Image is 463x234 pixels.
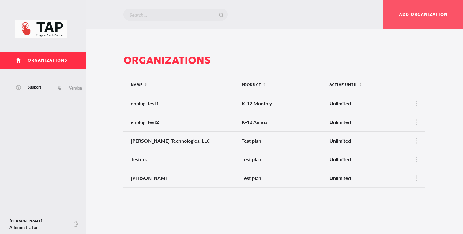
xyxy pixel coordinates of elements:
td: Unlimited [325,131,401,150]
td: K-12 Annual [237,113,325,131]
span: Active until [329,83,357,87]
span: Product [242,83,261,87]
span: [PERSON_NAME] Technologies, LLC [131,138,210,144]
span: Test plan [242,138,261,144]
td: Unlimited [325,94,401,113]
a: Support [15,84,41,91]
span: Name [131,83,143,87]
span: Unlimited [329,138,351,144]
td: enplug_test1 [123,94,237,113]
span: enplug_test1 [131,101,159,106]
span: Unlimited [329,175,351,181]
span: [PERSON_NAME] [131,175,170,181]
div: Administrator [9,224,60,230]
span: Test plan [242,156,261,162]
td: Unlimited [325,113,401,131]
td: Test plan [237,169,325,187]
div: [PERSON_NAME] [9,218,60,224]
span: Unlimited [329,156,351,162]
span: Test plan [242,175,261,181]
span: K-12 Monthly [242,101,272,106]
span: enplug_test2 [131,119,159,125]
td: Unlimited [325,150,401,169]
div: Organizations [123,54,425,68]
td: Tim Mannon [123,169,237,187]
td: Test plan [237,150,325,169]
td: enplug_test2 [123,113,237,131]
span: K-12 Annual [242,119,269,125]
span: Support [28,84,41,90]
span: Unlimited [329,119,351,125]
td: K-12 Monthly [237,94,325,113]
span: Version [69,85,82,91]
td: Test plan [237,131,325,150]
td: Unlimited [325,169,401,187]
span: Testers [131,156,147,162]
td: Morgan Technologies, LLC [123,131,237,150]
input: Search... [123,9,228,21]
span: Add organization [399,12,447,18]
td: Testers [123,150,237,169]
span: Unlimited [329,101,351,106]
span: Organizations [28,58,67,63]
